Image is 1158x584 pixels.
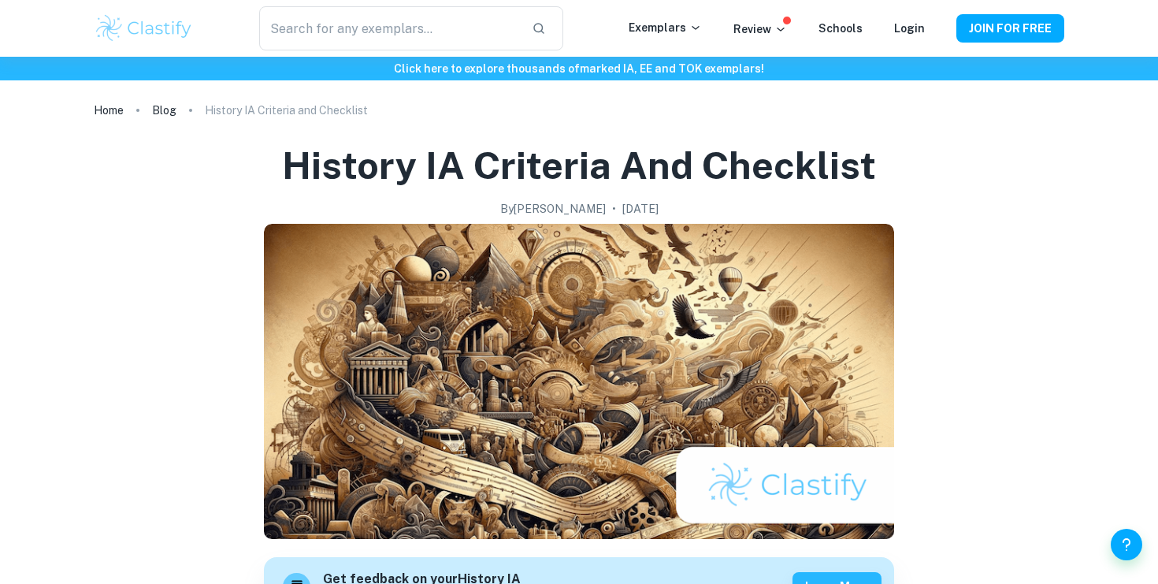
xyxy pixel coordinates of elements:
[94,99,124,121] a: Home
[264,224,894,539] img: History IA Criteria and Checklist cover image
[205,102,368,119] p: History IA Criteria and Checklist
[259,6,519,50] input: Search for any exemplars...
[894,22,925,35] a: Login
[612,200,616,218] p: •
[629,19,702,36] p: Exemplars
[733,20,787,38] p: Review
[956,14,1064,43] button: JOIN FOR FREE
[282,140,876,191] h1: History IA Criteria and Checklist
[622,200,659,218] h2: [DATE]
[152,99,176,121] a: Blog
[3,60,1155,77] h6: Click here to explore thousands of marked IA, EE and TOK exemplars !
[94,13,194,44] img: Clastify logo
[500,200,606,218] h2: By [PERSON_NAME]
[818,22,863,35] a: Schools
[1111,529,1142,560] button: Help and Feedback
